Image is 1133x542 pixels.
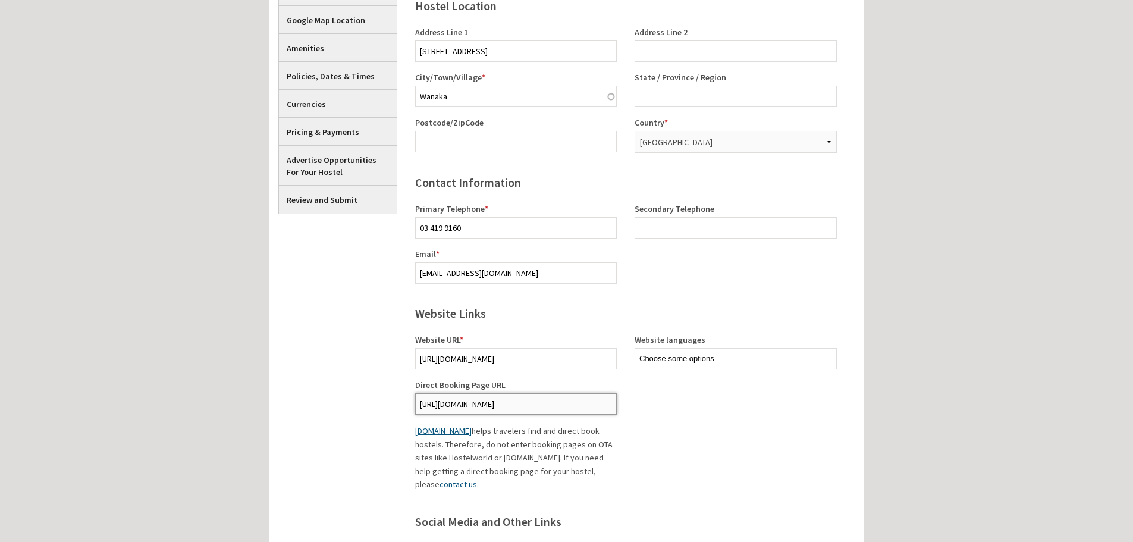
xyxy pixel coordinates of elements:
label: Primary Telephone [415,203,617,215]
span: This field is required. [485,203,488,214]
a: Advertise OpportunitiesFor Your Hostel [279,146,397,185]
a: Google Map Location [279,6,397,33]
label: Website languages [635,334,837,346]
span: This field is required. [460,334,463,345]
a: Amenities [279,34,397,61]
a: [DOMAIN_NAME] [415,425,472,436]
label: Secondary Telephone [635,203,837,215]
h5: Contact Information [406,174,846,191]
span: This field is required. [436,249,440,259]
a: contact us [440,479,477,490]
a: Currencies [279,90,397,117]
h5: Website Links [406,305,846,322]
span: This field is required. [664,117,668,128]
a: Pricing & Payments [279,118,397,145]
label: State / Province / Region [635,71,837,84]
label: Email [415,248,617,261]
label: City/Town/Village [415,71,617,84]
label: Website URL [415,334,617,346]
p: helps travelers find and direct book hostels. Therefore, do not enter booking pages on OTA sites ... [415,424,617,491]
label: Address Line 2 [635,26,837,39]
label: Address Line 1 [415,26,617,39]
label: Postcode/ZipCode [415,117,617,129]
label: Country [635,117,837,129]
a: Policies, Dates & Times [279,62,397,89]
span: This field is required. [482,72,485,83]
label: Direct Booking Page URL [415,379,617,391]
h5: Social Media and Other Links [406,513,846,530]
a: Review and Submit [279,186,397,213]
